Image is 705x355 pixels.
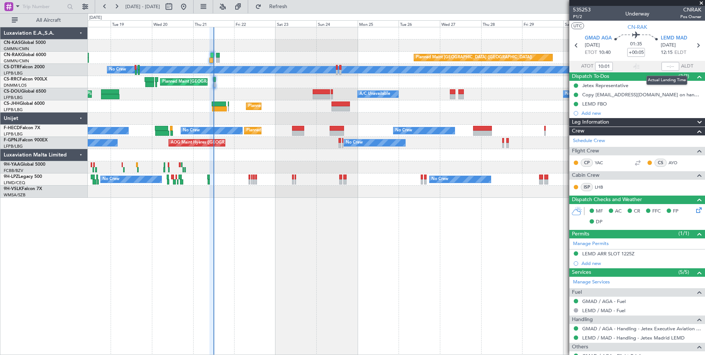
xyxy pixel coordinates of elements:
[4,126,40,130] a: F-HECDFalcon 7X
[4,41,21,45] span: CN-KAS
[582,298,626,304] a: GMAD / AGA - Fuel
[581,159,593,167] div: CP
[4,107,23,113] a: LFPB/LBG
[246,125,362,136] div: Planned Maint [GEOGRAPHIC_DATA] ([GEOGRAPHIC_DATA])
[416,52,532,63] div: Planned Maint [GEOGRAPHIC_DATA] ([GEOGRAPHIC_DATA])
[4,101,45,106] a: CS-JHHGlobal 6000
[4,162,45,167] a: 9H-YAAGlobal 5000
[4,180,25,186] a: LFMD/CEQ
[4,175,18,179] span: 9H-LPZ
[630,41,642,48] span: 01:35
[440,20,481,27] div: Wed 27
[162,76,278,87] div: Planned Maint [GEOGRAPHIC_DATA] ([GEOGRAPHIC_DATA])
[89,15,102,21] div: [DATE]
[19,18,78,23] span: All Aircraft
[585,49,597,56] span: ETOT
[263,4,294,9] span: Refresh
[111,20,152,27] div: Tue 19
[572,118,609,127] span: Leg Information
[4,77,47,82] a: CS-RRCFalcon 900LX
[4,138,20,142] span: F-GPNJ
[571,23,584,29] button: UTC
[646,76,687,85] div: Actual Landing Time
[572,72,609,81] span: Dispatch To-Dos
[596,218,602,226] span: DP
[8,14,80,26] button: All Aircraft
[193,20,235,27] div: Thu 21
[573,279,610,286] a: Manage Services
[103,174,119,185] div: No Crew
[572,343,588,351] span: Others
[346,137,363,148] div: No Crew
[572,268,591,277] span: Services
[573,137,605,145] a: Schedule Crew
[582,325,701,332] a: GMAD / AGA - Handling - Jetex Executive Aviation Morocco GMAD / AGA
[582,335,685,341] a: LEMD / MAD - Handling - Jetex Madrid LEMD
[661,62,679,71] input: --:--
[4,53,46,57] a: CN-RAKGlobal 6000
[582,101,607,107] div: LEMD FBO
[234,20,275,27] div: Fri 22
[595,184,611,190] a: LHB
[4,126,20,130] span: F-HECD
[4,89,21,94] span: CS-DOU
[581,260,701,266] div: Add new
[275,20,317,27] div: Sat 23
[573,240,609,248] a: Manage Permits
[581,183,593,191] div: ISP
[661,42,676,49] span: [DATE]
[4,168,23,173] a: FCBB/BZV
[4,192,25,198] a: WMSA/SZB
[4,70,23,76] a: LFPB/LBG
[4,138,48,142] a: F-GPNJFalcon 900EX
[582,307,625,314] a: LEMD / MAD - Fuel
[661,35,687,42] span: LEMD MAD
[4,131,23,137] a: LFPB/LBG
[4,187,42,191] a: 9H-VSLKFalcon 7X
[572,127,584,135] span: Crew
[572,147,599,155] span: Flight Crew
[4,41,46,45] a: CN-KASGlobal 5000
[668,159,685,166] a: AYO
[4,65,20,69] span: CS-DTR
[585,42,600,49] span: [DATE]
[595,159,611,166] a: YAC
[563,20,605,27] div: Sat 30
[109,64,126,75] div: No Crew
[596,208,603,215] span: MF
[4,46,29,52] a: GMMN/CMN
[125,3,160,10] span: [DATE] - [DATE]
[316,20,358,27] div: Sun 24
[681,63,693,70] span: ALDT
[4,187,22,191] span: 9H-VSLK
[573,14,591,20] span: P1/2
[183,125,200,136] div: No Crew
[4,95,23,100] a: LFPB/LBG
[581,110,701,116] div: Add new
[680,14,701,20] span: Pos Owner
[171,137,295,148] div: AOG Maint Hyères ([GEOGRAPHIC_DATA]-[GEOGRAPHIC_DATA])
[358,20,399,27] div: Mon 25
[522,20,563,27] div: Fri 29
[585,35,612,42] span: GMAD AGA
[22,1,65,12] input: Trip Number
[248,101,364,112] div: Planned Maint [GEOGRAPHIC_DATA] ([GEOGRAPHIC_DATA])
[582,251,635,257] div: LEMD ARR SLOT 1225Z
[654,159,667,167] div: CS
[634,208,640,215] span: CR
[582,92,701,98] div: Copy [EMAIL_ADDRESS][DOMAIN_NAME] on handling requests
[152,20,193,27] div: Wed 20
[595,62,613,71] input: --:--
[572,288,582,297] span: Fuel
[4,83,27,88] a: DNMM/LOS
[4,89,46,94] a: CS-DOUGlobal 6500
[582,82,628,89] div: Jetex Representative
[4,175,42,179] a: 9H-LPZLegacy 500
[572,196,642,204] span: Dispatch Checks and Weather
[615,208,622,215] span: AC
[599,49,611,56] span: 10:40
[572,171,600,180] span: Cabin Crew
[4,144,23,149] a: LFPB/LBG
[70,20,111,27] div: Mon 18
[4,162,20,167] span: 9H-YAA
